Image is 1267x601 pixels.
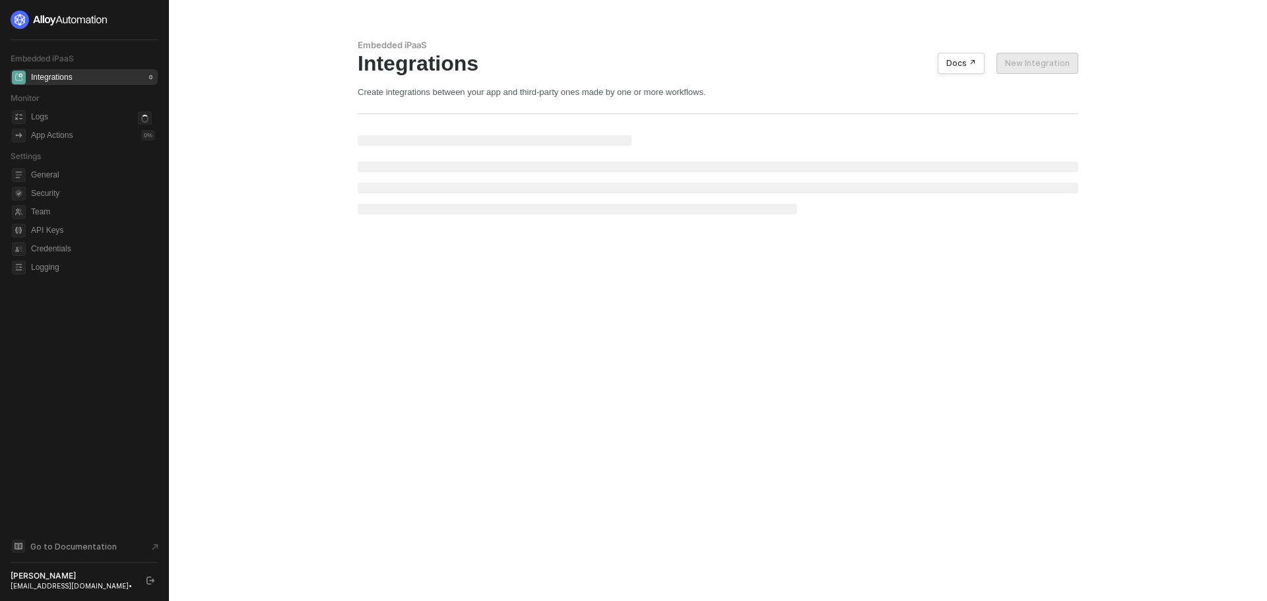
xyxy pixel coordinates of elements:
span: API Keys [31,222,155,238]
span: icon-loader [138,111,152,125]
button: New Integration [996,53,1078,74]
span: Credentials [31,241,155,257]
div: Create integrations between your app and third-party ones made by one or more workflows. [358,86,1078,98]
div: Docs ↗ [946,58,976,69]
div: [EMAIL_ADDRESS][DOMAIN_NAME] • [11,581,135,590]
div: Integrations [358,51,1078,76]
span: security [12,187,26,201]
span: icon-app-actions [12,129,26,142]
span: Go to Documentation [30,541,117,552]
span: documentation [12,540,25,553]
span: Settings [11,151,41,161]
div: Integrations [31,72,73,83]
span: Security [31,185,155,201]
div: App Actions [31,130,73,141]
span: api-key [12,224,26,237]
button: Docs ↗ [938,53,985,74]
span: team [12,205,26,219]
span: integrations [12,71,26,84]
div: 0 % [141,130,155,141]
span: Team [31,204,155,220]
span: General [31,167,155,183]
span: Embedded iPaaS [11,53,74,63]
a: logo [11,11,158,29]
span: Monitor [11,93,40,103]
span: logout [146,577,154,585]
div: Embedded iPaaS [358,40,1078,51]
div: 0 [146,72,155,82]
a: Knowledge Base [11,538,158,554]
span: logging [12,261,26,274]
span: general [12,168,26,182]
span: Logging [31,259,155,275]
div: [PERSON_NAME] [11,571,135,581]
span: icon-logs [12,110,26,124]
span: credentials [12,242,26,256]
span: document-arrow [148,540,162,554]
div: Logs [31,111,48,123]
img: logo [11,11,108,29]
